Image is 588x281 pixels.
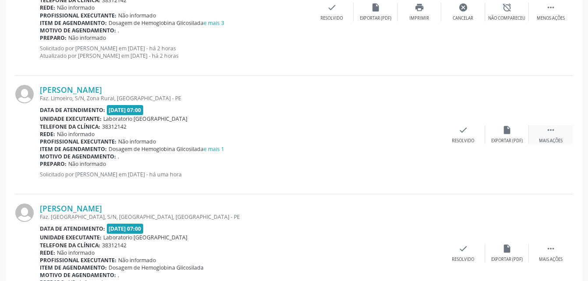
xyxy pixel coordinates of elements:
[320,15,343,21] div: Resolvido
[40,225,105,232] b: Data de atendimento:
[40,45,310,60] p: Solicitado por [PERSON_NAME] em [DATE] - há 2 horas Atualizado por [PERSON_NAME] em [DATE] - há 2...
[40,4,55,11] b: Rede:
[327,3,337,12] i: check
[546,3,556,12] i: 
[458,3,468,12] i: cancel
[40,242,100,249] b: Telefone da clínica:
[118,138,156,145] span: Não informado
[15,85,34,103] img: img
[118,153,119,160] span: .
[40,171,441,178] p: Solicitado por [PERSON_NAME] em [DATE] - há uma hora
[40,271,116,279] b: Motivo de agendamento:
[103,234,187,241] span: Laboratorio [GEOGRAPHIC_DATA]
[546,244,556,253] i: 
[537,15,565,21] div: Menos ações
[409,15,429,21] div: Imprimir
[40,264,107,271] b: Item de agendamento:
[109,145,224,153] span: Dosagem de Hemoglobina Glicosilada
[539,138,563,144] div: Mais ações
[40,34,67,42] b: Preparo:
[57,4,95,11] span: Não informado
[452,138,474,144] div: Resolvido
[491,256,523,263] div: Exportar (PDF)
[40,234,102,241] b: Unidade executante:
[118,27,119,34] span: .
[15,204,34,222] img: img
[40,106,105,114] b: Data de atendimento:
[40,249,55,256] b: Rede:
[452,256,474,263] div: Resolvido
[118,271,119,279] span: .
[40,95,441,102] div: Faz. Limoeiro, S/N, Zona Rural, [GEOGRAPHIC_DATA] - PE
[40,256,116,264] b: Profissional executante:
[204,19,224,27] a: e mais 3
[109,264,204,271] span: Dosagem de Hemoglobina Glicosilada
[40,130,55,138] b: Rede:
[40,115,102,123] b: Unidade executante:
[118,12,156,19] span: Não informado
[109,19,224,27] span: Dosagem de Hemoglobina Glicosilada
[502,244,512,253] i: insert_drive_file
[40,19,107,27] b: Item de agendamento:
[40,213,441,221] div: Faz. [GEOGRAPHIC_DATA], S/N, [GEOGRAPHIC_DATA], [GEOGRAPHIC_DATA] - PE
[458,125,468,135] i: check
[57,249,95,256] span: Não informado
[40,123,100,130] b: Telefone da clínica:
[360,15,391,21] div: Exportar (PDF)
[107,105,144,115] span: [DATE] 07:00
[68,160,106,168] span: Não informado
[204,145,224,153] a: e mais 1
[40,160,67,168] b: Preparo:
[102,123,127,130] span: 38312142
[107,224,144,234] span: [DATE] 07:00
[118,256,156,264] span: Não informado
[502,125,512,135] i: insert_drive_file
[502,3,512,12] i: alarm_off
[40,138,116,145] b: Profissional executante:
[40,153,116,160] b: Motivo de agendamento:
[371,3,380,12] i: insert_drive_file
[40,12,116,19] b: Profissional executante:
[40,27,116,34] b: Motivo de agendamento:
[57,130,95,138] span: Não informado
[458,244,468,253] i: check
[102,242,127,249] span: 38312142
[491,138,523,144] div: Exportar (PDF)
[488,15,525,21] div: Não compareceu
[546,125,556,135] i: 
[453,15,473,21] div: Cancelar
[539,256,563,263] div: Mais ações
[68,34,106,42] span: Não informado
[40,85,102,95] a: [PERSON_NAME]
[415,3,424,12] i: print
[40,145,107,153] b: Item de agendamento:
[40,204,102,213] a: [PERSON_NAME]
[103,115,187,123] span: Laboratorio [GEOGRAPHIC_DATA]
